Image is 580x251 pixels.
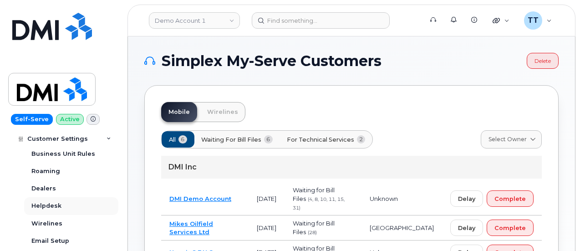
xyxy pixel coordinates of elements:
button: Complete [487,190,534,207]
span: [GEOGRAPHIC_DATA] [370,224,434,231]
button: Complete [487,220,534,236]
span: (28) [308,230,317,236]
span: Complete [494,224,526,232]
span: Simplex My-Serve Customers [162,54,382,68]
td: [DATE] [249,215,285,240]
a: Mikes Oilfield Services Ltd [169,220,213,236]
span: For Technical Services [287,135,354,144]
span: Waiting for Bill Files [293,186,335,202]
span: Delay [458,224,475,232]
div: DMI Inc [161,156,542,179]
span: (4, 8, 10, 11, 15, 31) [293,196,345,211]
a: Delete [527,53,559,69]
span: Waiting for Bill Files [293,220,335,236]
td: [DATE] [249,182,285,215]
button: Delay [450,220,483,236]
a: Select Owner [481,130,542,149]
a: DMI Demo Account [169,195,231,202]
a: Mobile [161,102,197,122]
a: Wirelines [200,102,245,122]
span: Complete [494,195,526,203]
span: Delay [458,195,475,203]
span: Select Owner [488,135,527,143]
span: Unknown [370,195,398,202]
span: Waiting for Bill Files [201,135,261,144]
span: 2 [357,135,366,143]
span: 6 [264,135,273,143]
button: Delay [450,190,483,207]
